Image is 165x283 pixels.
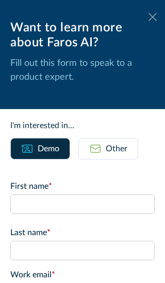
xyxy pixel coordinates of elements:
div: Other [106,143,127,155]
div: Want to learn more about Faros AI? [10,21,155,50]
label: Last name [10,226,155,239]
label: Work email [10,269,155,281]
div: I'm interested in... [10,119,155,132]
label: First name [10,180,155,192]
div: Demo [38,143,59,155]
p: Fill out this form to speak to a product expert. [10,57,155,84]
